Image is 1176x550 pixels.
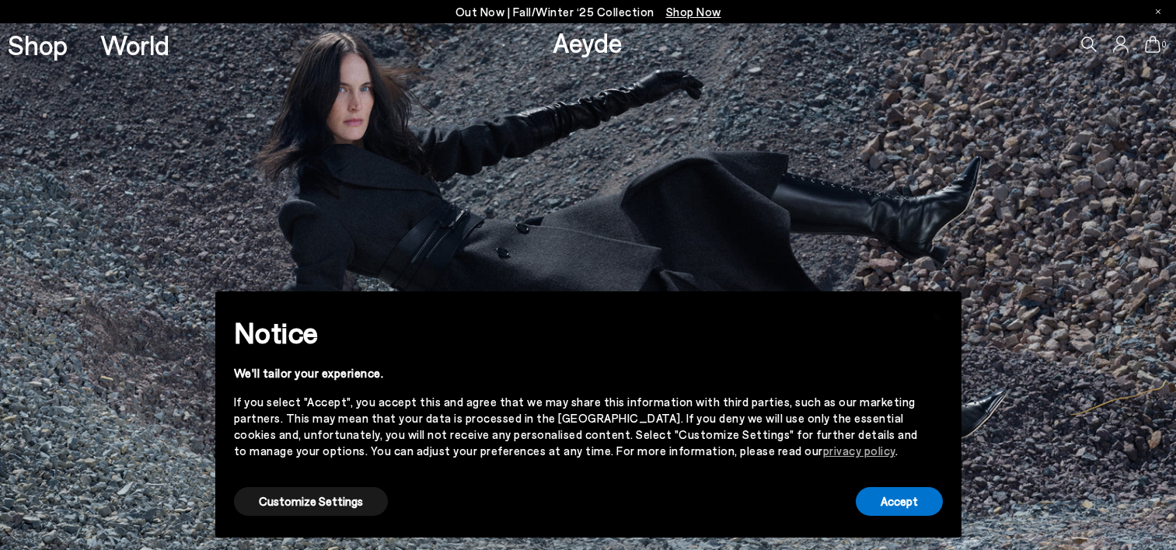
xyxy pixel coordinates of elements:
span: Navigate to /collections/new-in [666,5,721,19]
span: × [931,303,942,325]
button: Close this notice [918,296,955,333]
p: Out Now | Fall/Winter ‘25 Collection [455,2,721,22]
a: privacy policy [823,444,895,458]
span: 0 [1160,40,1168,49]
a: Aeyde [553,26,623,58]
a: Shop [8,31,68,58]
button: Accept [856,487,943,516]
div: If you select "Accept", you accept this and agree that we may share this information with third p... [234,394,918,459]
div: We'll tailor your experience. [234,365,918,381]
h2: Notice [234,312,918,353]
a: World [100,31,169,58]
button: Customize Settings [234,487,388,516]
a: 0 [1145,36,1160,53]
